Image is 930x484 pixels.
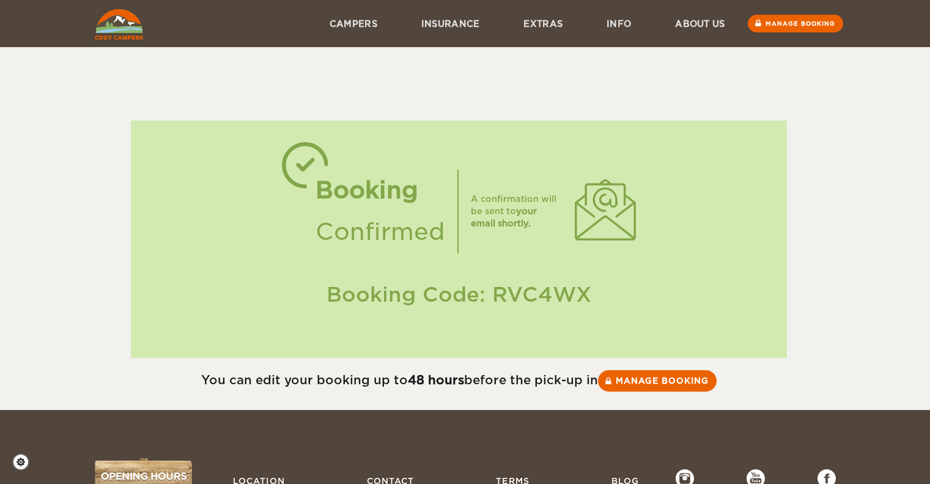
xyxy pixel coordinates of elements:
strong: 48 hours [408,373,464,387]
a: Manage booking [748,15,843,32]
img: Cozy Campers [95,9,143,40]
a: Manage booking [598,370,717,392]
a: Cookie settings [12,453,37,471]
div: A confirmation will be sent to [471,193,563,229]
div: Confirmed [316,211,445,253]
div: Booking [316,169,445,211]
div: Booking Code: RVC4WX [143,280,775,309]
div: You can edit your booking up to before the pick-up in [95,370,824,392]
